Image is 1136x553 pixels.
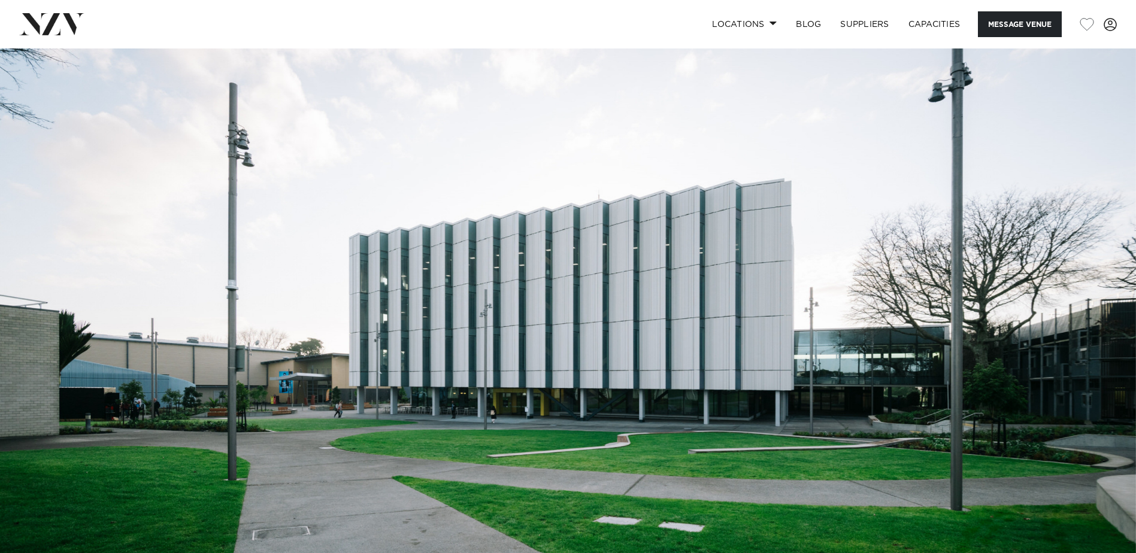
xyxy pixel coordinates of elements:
[831,11,898,37] a: SUPPLIERS
[978,11,1062,37] button: Message Venue
[786,11,831,37] a: BLOG
[702,11,786,37] a: Locations
[19,13,84,35] img: nzv-logo.png
[899,11,970,37] a: Capacities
